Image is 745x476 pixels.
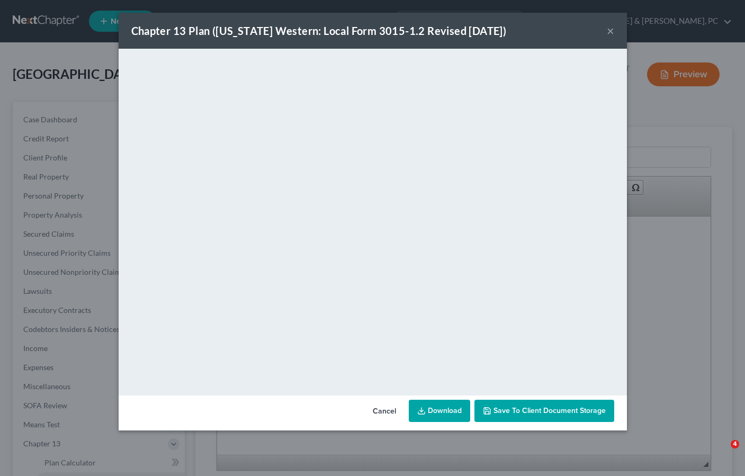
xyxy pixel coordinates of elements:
a: Download [409,400,470,422]
button: Cancel [364,401,405,422]
iframe: Intercom live chat [709,440,734,465]
span: Save to Client Document Storage [493,406,606,415]
button: Save to Client Document Storage [474,400,614,422]
span: 4 [731,440,739,448]
div: Chapter 13 Plan ([US_STATE] Western: Local Form 3015-1.2 Revised [DATE]) [131,23,507,38]
iframe: <object ng-attr-data='[URL][DOMAIN_NAME]' type='application/pdf' width='100%' height='650px'></ob... [119,49,627,393]
button: × [607,24,614,37]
